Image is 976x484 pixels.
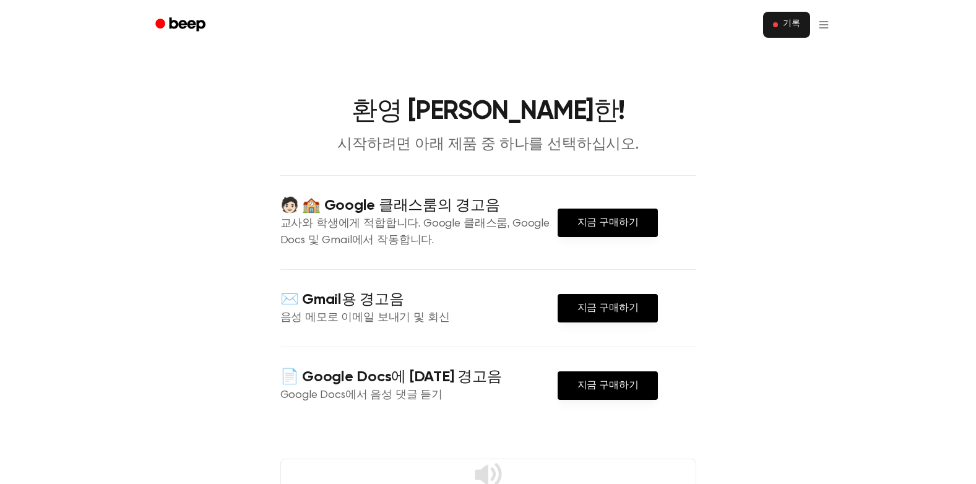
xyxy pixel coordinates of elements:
h4: 🧑🏻 🏫 Google 클래스룸의 경고음 [280,196,558,216]
h4: ✉️ Gmail용 경고음 [280,290,558,310]
p: 시작하려면 아래 제품 중 하나를 선택하십시오. [251,135,726,155]
a: 지금 구매하기 [558,294,659,322]
a: 지금 구매하기 [558,209,659,237]
p: 교사와 학생에게 적합합니다. Google 클래스룸, Google Docs 및 Gmail에서 작동합니다. [280,216,558,249]
span: 기록 [783,19,800,30]
a: 경고음 [147,13,217,37]
button: 메뉴 열기 [818,12,830,37]
h4: 📄 Google Docs에 [DATE] 경고음 [280,367,558,387]
p: 음성 메모로 이메일 보내기 및 회신 [280,310,558,327]
h1: 환영 [PERSON_NAME]한! [171,99,805,125]
a: 지금 구매하기 [558,371,659,400]
button: 기록 [763,12,810,38]
p: Google Docs에서 음성 댓글 듣기 [280,387,558,404]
